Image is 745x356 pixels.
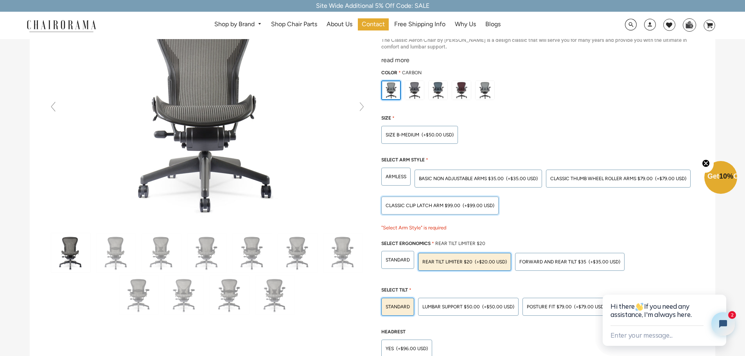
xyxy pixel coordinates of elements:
span: POSTURE FIT $79.00 [527,304,572,309]
a: Free Shipping Info [390,18,449,30]
img: Classic Aeron Chair (Renewed) - chairorama [210,275,249,315]
span: Forward And Rear Tilt $35 [519,259,586,265]
a: Why Us [451,18,480,30]
span: Carbon [402,70,422,75]
div: read more [381,56,700,64]
span: Rear Tilt Limiter $20 [435,241,485,246]
a: Contact [358,18,389,30]
span: Free Shipping Info [394,20,445,29]
div: Get10%OffClose teaser [704,162,737,195]
span: Classic Clip Latch Arm $99.00 [386,203,460,208]
a: About Us [323,18,356,30]
span: BASIC NON ADJUSTABLE ARMS $35.00 [419,176,504,181]
img: Classic Aeron Chair (Renewed) - chairorama [51,233,90,272]
img: Classic Aeron Chair (Renewed) - chairorama [97,233,136,272]
span: LUMBAR SUPPORT $50.00 [422,304,480,309]
img: WhatsApp_Image_2024-07-12_at_16.23.01.webp [683,19,695,30]
a: Blogs [481,18,504,30]
span: Classic Thumb Wheel Roller Arms $79.00 [550,176,653,181]
span: STANDARD [386,304,410,309]
span: ARMLESS [386,174,406,179]
img: Classic Aeron Chair (Renewed) - chairorama [119,275,158,315]
img: https://apo-admin.mageworx.com/front/img/chairorama.myshopify.com/f520d7dfa44d3d2e85a5fe9a0a95ca9... [405,81,424,100]
span: Select Ergonomics [381,241,431,246]
span: SIZE B-MEDIUM [386,132,419,138]
img: Classic Aeron Chair (Renewed) - chairorama [278,233,317,272]
img: Classic Aeron Chair (Renewed) - chairorama [187,233,226,272]
button: Close teaser [698,155,714,173]
span: (+$79.00 USD) [574,304,605,309]
span: Contact [362,20,385,29]
a: Shop Chair Parts [267,18,321,30]
span: 10% [719,172,733,180]
img: Classic Aeron Chair (Renewed) - chairorama [323,233,363,272]
nav: DesktopNavigation [134,18,581,33]
span: (+$99.00 USD) [463,203,494,208]
span: (+$50.00 USD) [422,132,454,137]
span: (+$96.00 USD) [396,346,428,351]
span: STANDARD [386,257,410,263]
iframe: Tidio Chat [595,270,745,356]
span: Rear Tilt Limiter $20 [422,259,472,265]
span: (+$50.00 USD) [482,304,514,309]
span: (+$35.00 USD) [589,259,620,264]
img: https://apo-admin.mageworx.com/front/img/chairorama.myshopify.com/934f279385142bb1386b89575167202... [429,81,447,100]
span: (+$20.00 USD) [475,259,507,264]
img: Classic Aeron Chair (Renewed) - chairorama [233,233,272,272]
img: https://apo-admin.mageworx.com/front/img/chairorama.myshopify.com/ae6848c9e4cbaa293e2d516f385ec6e... [382,81,400,99]
span: Yes [386,346,394,351]
img: https://apo-admin.mageworx.com/front/img/chairorama.myshopify.com/f0a8248bab2644c909809aada6fe08d... [452,81,471,100]
span: Select Arm Style [381,157,425,163]
span: (+$79.00 USD) [655,176,686,181]
img: Classic Aeron Chair (Renewed) - chairorama [142,233,181,272]
span: Select Tilt [381,287,408,293]
span: Shop Chair Parts [271,20,317,29]
img: https://apo-admin.mageworx.com/front/img/chairorama.myshopify.com/ae6848c9e4cbaa293e2d516f385ec6e... [476,81,494,100]
span: Size [381,115,391,121]
span: Blogs [485,20,501,29]
span: Headrest [381,329,406,335]
span: Why Us [455,20,476,29]
img: Classic Aeron Chair (Renewed) - chairorama [255,275,294,315]
a: Shop by Brand [210,18,266,30]
span: About Us [327,20,352,29]
img: chairorama [22,19,101,32]
div: "Select Arm Style" is required [381,225,700,231]
img: Classic Aeron Chair (Renewed) - chairorama [165,275,204,315]
span: (+$35.00 USD) [506,176,538,181]
span: Get Off [707,172,743,180]
span: Color [381,70,397,75]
